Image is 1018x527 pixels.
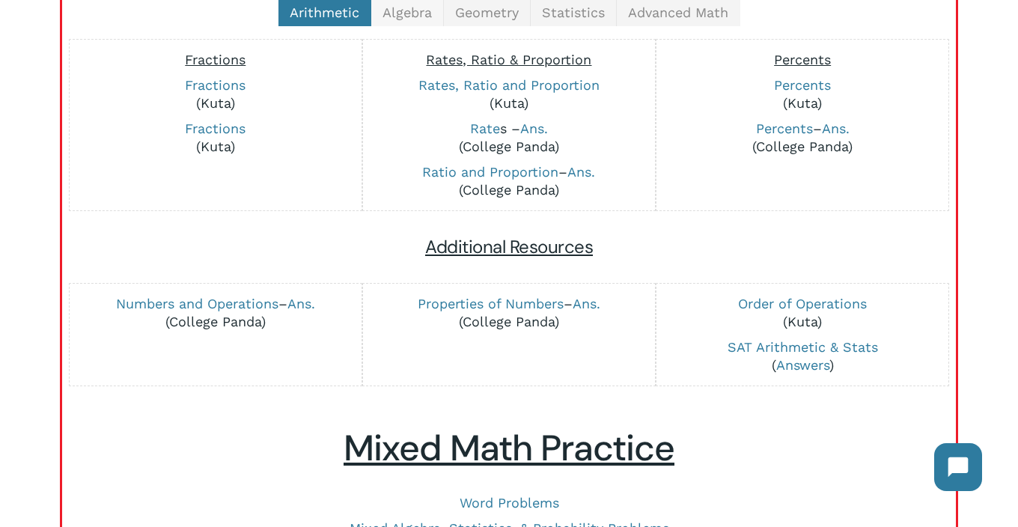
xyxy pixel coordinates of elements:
a: Ans. [567,164,595,180]
span: Percents [774,52,831,67]
a: Rates, Ratio and Proportion [418,77,600,93]
a: Ratio and Proportion [422,164,558,180]
a: Ans. [573,296,600,311]
p: (Kuta) [371,76,647,112]
a: Percents [756,121,813,136]
span: Algebra [382,4,432,20]
a: Properties of Numbers [418,296,564,311]
p: (Kuta) [77,120,354,156]
u: Mixed Math Practice [344,424,674,472]
a: Percents [774,77,831,93]
span: Fractions [185,52,246,67]
iframe: Chatbot [919,428,997,506]
a: SAT Arithmetic & Stats [728,339,878,355]
a: Rate [470,121,500,136]
span: Statistics [542,4,605,20]
p: – (College Panda) [371,295,647,331]
a: Word Problems [460,495,559,511]
p: ( ) [664,338,941,374]
p: – (College Panda) [77,295,354,331]
span: Geometry [455,4,519,20]
p: (Kuta) [664,76,941,112]
p: (Kuta) [664,295,941,331]
a: Numbers and Operations [116,296,278,311]
span: Additional Resources [425,235,593,258]
a: Answers [776,357,829,373]
span: Arithmetic [290,4,359,20]
a: Fractions [185,121,246,136]
a: Ans. [520,121,548,136]
a: Ans. [287,296,315,311]
p: – (College Panda) [664,120,941,156]
p: (Kuta) [77,76,354,112]
a: Fractions [185,77,246,93]
a: Order of Operations [738,296,867,311]
span: Advanced Math [628,4,728,20]
p: s – (College Panda) [371,120,647,156]
p: – (College Panda) [371,163,647,199]
span: Rates, Ratio & Proportion [426,52,591,67]
a: Ans. [822,121,850,136]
